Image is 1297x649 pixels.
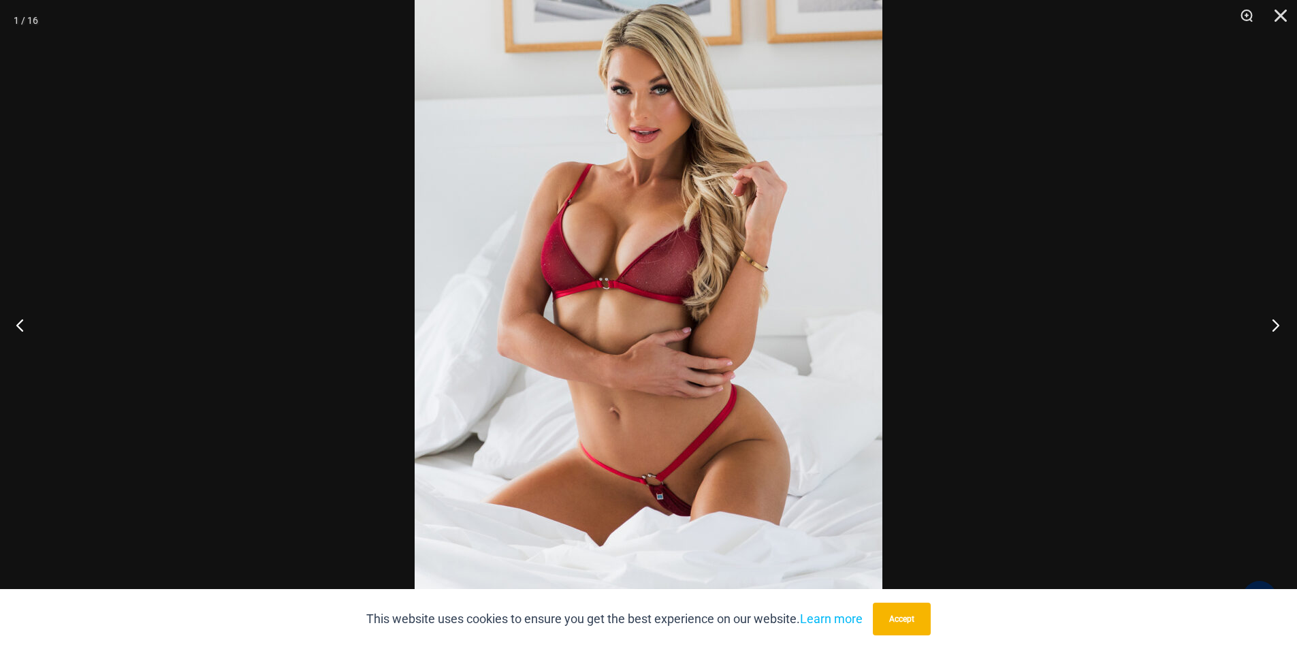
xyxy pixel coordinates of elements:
[873,603,931,635] button: Accept
[1246,291,1297,359] button: Next
[366,609,863,629] p: This website uses cookies to ensure you get the best experience on our website.
[800,612,863,626] a: Learn more
[14,10,38,31] div: 1 / 16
